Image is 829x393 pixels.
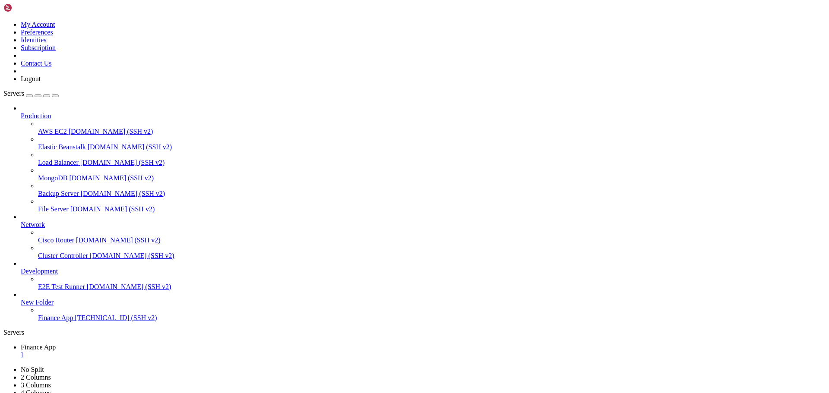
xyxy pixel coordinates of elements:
[38,198,826,213] li: File Server [DOMAIN_NAME] (SSH v2)
[3,297,717,304] x-row: [sudo] password for chadm:
[3,209,717,216] x-row: remote: Compressing objects: 100% (2/2), done.
[38,275,826,291] li: E2E Test Runner [DOMAIN_NAME] (SSH v2)
[3,47,717,55] x-row: System information as of [DATE]
[3,3,717,11] x-row: Welcome to Ubuntu 24.04.3 LTS (GNU/Linux 6.14.0-1011-oracle aarch64)
[3,311,100,318] span: chadm@instance-20250808-1405
[21,21,55,28] a: My Account
[3,253,717,260] x-row: Updating 1a52a781..62645e93
[21,44,56,51] a: Subscription
[124,275,238,282] span: +++++++++++++++++++++++++++++++++
[3,77,717,84] x-row: Memory usage: 13% IPv4 address for enp0s6: [TECHNICAL_ID]
[38,205,69,213] span: File Server
[3,201,717,209] x-row: remote: Counting objects: 100% (11/11), done.
[104,304,183,311] span: /home/ubuntu/financeapp
[3,275,717,282] x-row: templates/InvTransactions.html | 49
[21,60,52,67] a: Contact Us
[38,190,826,198] a: Backup Server [DOMAIN_NAME] (SSH v2)
[38,159,826,167] a: Load Balancer [DOMAIN_NAME] (SSH v2)
[3,179,100,186] span: chadm@instance-20250808-1405
[81,190,165,197] span: [DOMAIN_NAME] (SSH v2)
[88,143,172,151] span: [DOMAIN_NAME] (SSH v2)
[21,260,826,291] li: Development
[38,306,826,322] li: Finance App [TECHNICAL_ID] (SSH v2)
[104,311,183,318] span: /home/ubuntu/financeapp
[76,236,161,244] span: [DOMAIN_NAME] (SSH v2)
[21,374,51,381] a: 2 Columns
[38,128,826,135] a: AWS EC2 [DOMAIN_NAME] (SSH v2)
[3,69,717,77] x-row: Usage of /: 13.6% of 44.07GB Users logged in: 1
[3,106,717,113] x-row: Expanded Security Maintenance for Applications is not enabled.
[3,187,100,194] span: chadm@instance-20250808-1405
[104,179,107,186] span: ~
[38,283,826,291] a: E2E Test Runner [DOMAIN_NAME] (SSH v2)
[3,260,717,267] x-row: Fast-forward
[21,267,826,275] a: Development
[3,179,717,187] x-row: : $ cd /home/ubuntu/financeapp
[3,187,717,194] x-row: : $ git pull origin master
[38,167,826,182] li: MongoDB [DOMAIN_NAME] (SSH v2)
[3,90,59,97] a: Servers
[38,182,826,198] li: Backup Server [DOMAIN_NAME] (SSH v2)
[21,28,53,36] a: Preferences
[38,190,79,197] span: Backup Server
[21,112,826,120] a: Production
[21,36,47,44] a: Identities
[3,172,717,179] x-row: Last login: [DATE] from [TECHNICAL_ID]
[238,275,294,282] span: ----------------
[3,223,717,231] x-row: Unpacking objects: 100% (7/7), 1002 bytes | 334.00 KiB/s, done.
[124,267,214,274] span: ++++++++++++++++++++++++++
[21,351,826,359] a: 
[3,90,24,97] span: Servers
[38,205,826,213] a: File Server [DOMAIN_NAME] (SSH v2)
[3,18,717,25] x-row: * Documentation: [URL][DOMAIN_NAME]
[21,112,51,119] span: Production
[21,299,54,306] span: New Folder
[3,245,717,253] x-row: 1a52a781..62645e93 master -> origin/master
[21,366,44,373] a: No Split
[38,120,826,135] li: AWS EC2 [DOMAIN_NAME] (SSH v2)
[38,244,826,260] li: Cluster Controller [DOMAIN_NAME] (SSH v2)
[21,291,826,322] li: New Folder
[38,159,79,166] span: Load Balancer
[38,314,826,322] a: Finance App [TECHNICAL_ID] (SSH v2)
[3,33,717,40] x-row: * Support: [URL][DOMAIN_NAME]
[70,205,155,213] span: [DOMAIN_NAME] (SSH v2)
[3,267,717,275] x-row: main.py | 26
[3,304,100,311] span: chadm@instance-20250808-1405
[21,267,58,275] span: Development
[75,314,157,321] span: [TECHNICAL_ID] (SSH v2)
[104,289,183,296] span: /home/ubuntu/financeapp
[3,304,717,311] x-row: : $ sudo systemctl restart nginx
[3,311,717,319] x-row: : $
[38,252,826,260] a: Cluster Controller [DOMAIN_NAME] (SSH v2)
[3,238,717,245] x-row: * branch master -> FETCH_HEAD
[90,252,174,259] span: [DOMAIN_NAME] (SSH v2)
[21,221,45,228] span: Network
[80,159,165,166] span: [DOMAIN_NAME] (SSH v2)
[3,231,717,238] x-row: From [DOMAIN_NAME]:Chadis16/finance-app
[200,311,203,319] div: (54, 42)
[38,252,88,259] span: Cluster Controller
[3,84,717,91] x-row: Swap usage: 0%
[3,194,717,201] x-row: remote: Enumerating objects: 11, done.
[38,236,74,244] span: Cisco Router
[38,174,826,182] a: MongoDB [DOMAIN_NAME] (SSH v2)
[21,221,826,229] a: Network
[38,135,826,151] li: Elastic Beanstalk [DOMAIN_NAME] (SSH v2)
[3,25,717,33] x-row: * Management: [URL][DOMAIN_NAME]
[38,314,73,321] span: Finance App
[3,150,717,157] x-row: See [URL][DOMAIN_NAME] or run: sudo pro status
[104,187,183,194] span: /home/ubuntu/financeapp
[69,128,153,135] span: [DOMAIN_NAME] (SSH v2)
[21,343,56,351] span: Finance App
[3,121,717,128] x-row: 7 updates can be applied immediately.
[21,75,41,82] a: Logout
[38,143,826,151] a: Elastic Beanstalk [DOMAIN_NAME] (SSH v2)
[3,216,717,223] x-row: remote: Total 7 (delta 5), reused 7 (delta 5), pack-reused 0 (from 0)
[38,283,85,290] span: E2E Test Runner
[3,62,717,69] x-row: System load: 0.0 Processes: 195
[21,381,51,389] a: 3 Columns
[38,151,826,167] li: Load Balancer [DOMAIN_NAME] (SSH v2)
[69,174,154,182] span: [DOMAIN_NAME] (SSH v2)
